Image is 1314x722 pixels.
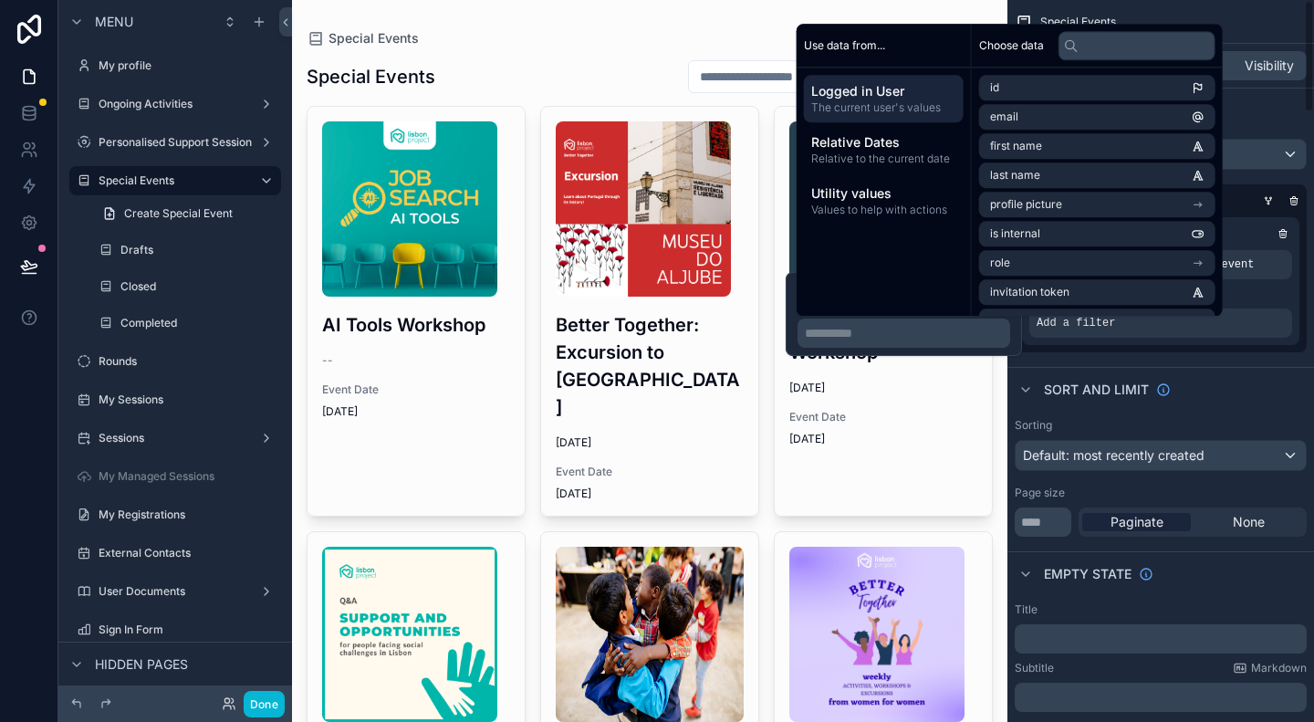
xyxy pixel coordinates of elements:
label: My Managed Sessions [99,469,277,484]
label: Subtitle [1015,661,1054,675]
span: Paginate [1111,513,1163,531]
span: Relative Dates [811,133,956,152]
label: Rounds [99,354,277,369]
label: Sessions [99,431,252,445]
a: Ongoing Activities [69,89,281,119]
a: Personalised Support Sessions [69,128,281,157]
label: My Sessions [99,392,277,407]
button: Default: most recently created [1015,440,1307,471]
label: Page size [1015,486,1065,500]
a: User Documents [69,577,281,606]
label: Ongoing Activities [99,97,252,111]
label: Sorting [1015,418,1052,433]
label: Special Events [99,173,245,188]
a: Create Special Event [91,199,281,228]
label: External Contacts [99,546,277,560]
label: My profile [99,58,277,73]
span: The current user's values [811,100,956,115]
span: Markdown [1251,661,1307,675]
a: Sign In Form [69,615,281,644]
a: Special Events [69,166,281,195]
a: Closed [91,272,281,301]
a: My Managed Sessions [69,462,281,491]
span: Default: most recently created [1023,447,1204,463]
a: Drafts [91,235,281,265]
a: External Contacts [69,539,281,568]
div: scrollable content [797,68,971,232]
span: Values to help with actions [811,203,956,217]
span: Create Special Event [124,206,233,221]
span: Sort And Limit [1044,381,1149,399]
label: Closed [120,279,277,294]
label: User Documents [99,584,252,599]
span: Relative to the current date [811,152,956,166]
span: Choose data [979,38,1044,53]
a: My Registrations [69,500,281,529]
a: My Sessions [69,385,281,414]
span: None [1233,513,1265,531]
a: Rounds [69,347,281,376]
span: Hidden pages [95,655,188,674]
span: Utility values [811,184,956,203]
label: Sign In Form [99,623,277,637]
a: Markdown [1233,661,1307,675]
span: Visibility [1245,57,1294,75]
button: Done [244,691,285,717]
a: Completed [91,309,281,338]
label: My Registrations [99,507,277,522]
span: Special Events [1040,15,1116,29]
div: scrollable content [1015,624,1307,654]
label: Drafts [120,243,277,257]
span: Empty state [1044,565,1131,583]
span: Menu [95,13,133,31]
span: Use data from... [804,38,885,53]
label: Title [1015,602,1038,617]
div: scrollable content [1015,683,1307,712]
span: Logged in User [811,82,956,100]
label: Personalised Support Sessions [99,135,257,150]
label: Completed [120,316,277,330]
a: Sessions [69,424,281,453]
a: My profile [69,51,281,80]
span: Add a filter [1037,316,1115,330]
